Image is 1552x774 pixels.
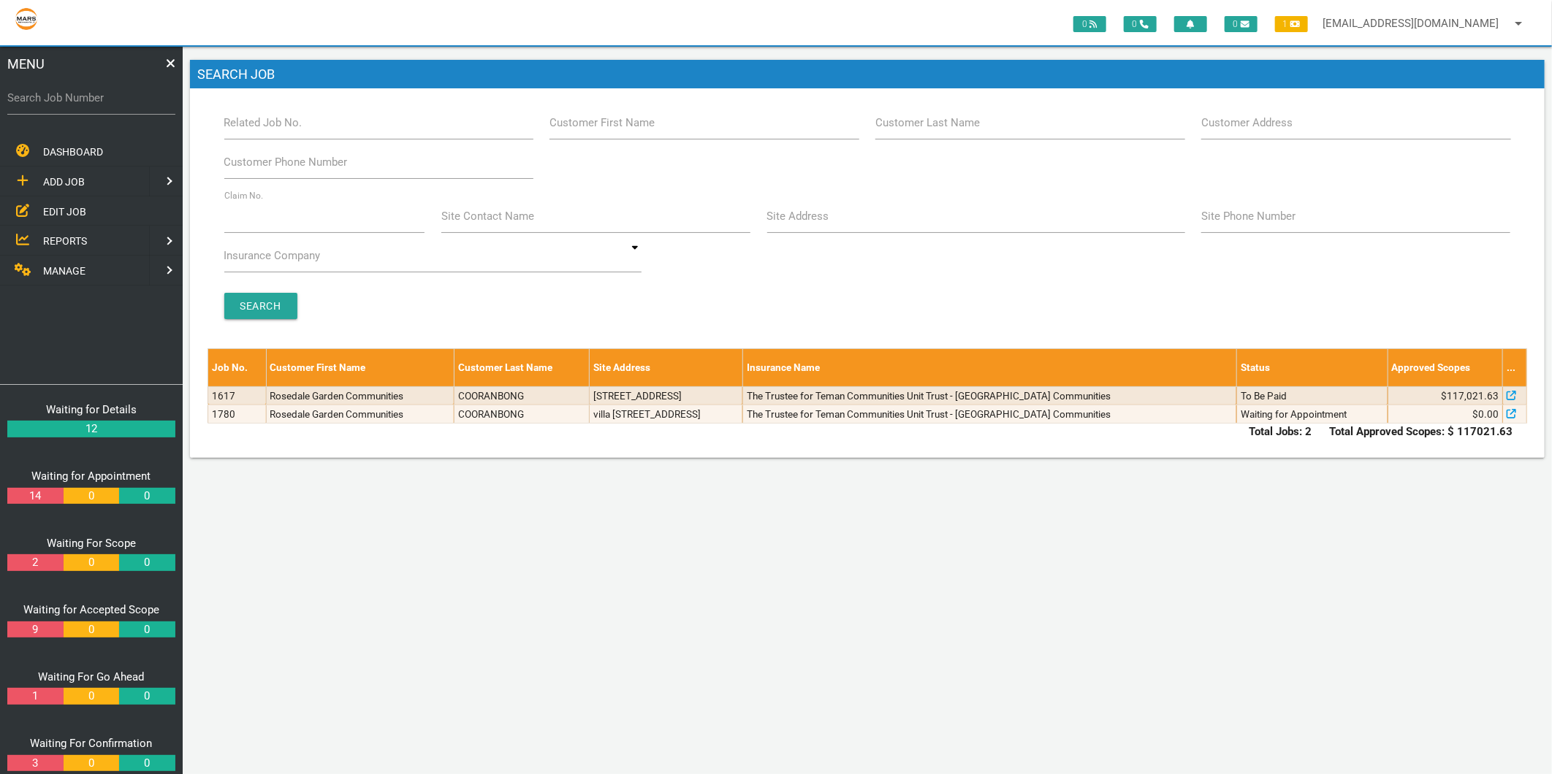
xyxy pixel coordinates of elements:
a: 0 [64,688,119,705]
label: Site Contact Name [441,208,534,225]
td: 1780 [208,405,267,423]
span: REPORTS [43,235,87,247]
th: Customer First Name [266,349,454,386]
label: Related Job No. [224,115,303,131]
h1: Search Job [190,60,1545,89]
a: 3 [7,755,63,772]
a: 14 [7,488,63,505]
label: Customer First Name [549,115,655,131]
th: Site Address [590,349,742,386]
a: 9 [7,621,63,638]
span: 0 [1225,16,1258,32]
a: Waiting For Confirmation [31,737,153,750]
td: The Trustee for Teman Communities Unit Trust - [GEOGRAPHIC_DATA] Communities [742,405,1236,423]
span: 0 [1073,16,1106,32]
a: Waiting for Details [46,403,137,416]
a: Waiting For Go Ahead [39,670,145,683]
a: 0 [64,755,119,772]
th: Customer Last Name [454,349,590,386]
span: DASHBOARD [43,146,103,158]
a: 0 [119,488,175,505]
th: Insurance Name [742,349,1236,386]
label: Customer Address [1201,115,1293,131]
td: COORANBONG [454,405,590,423]
span: EDIT JOB [43,205,86,217]
td: Waiting for Appointment [1236,405,1388,423]
td: Rosedale Garden Communities [266,386,454,405]
span: $0.00 [1472,407,1499,421]
th: Approved Scopes [1388,349,1503,386]
a: 1 [7,688,63,705]
label: Customer Phone Number [224,154,348,171]
a: 0 [64,621,119,638]
span: $117,021.63 [1441,388,1499,403]
a: 0 [119,755,175,772]
td: 1617 [208,386,267,405]
span: ADD JOB [43,176,85,188]
a: 0 [64,488,119,505]
label: Site Phone Number [1201,208,1296,225]
a: 12 [7,421,175,437]
span: 1 [1275,16,1308,32]
b: Total Jobs: 2 [1249,425,1312,438]
th: Job No. [208,349,267,386]
td: COORANBONG [454,386,590,405]
th: Status [1236,349,1388,386]
input: Search [224,293,297,319]
td: villa [STREET_ADDRESS] [590,405,742,423]
td: The Trustee for Teman Communities Unit Trust - [GEOGRAPHIC_DATA] Communities [742,386,1236,405]
a: Waiting for Accepted Scope [23,603,159,616]
label: Search Job Number [7,90,175,107]
a: Waiting For Scope [47,537,136,550]
a: 0 [64,554,119,571]
a: 0 [119,688,175,705]
a: 0 [119,554,175,571]
label: Claim No. [224,189,264,202]
a: Waiting for Appointment [32,470,151,483]
label: Customer Last Name [875,115,980,131]
span: 0 [1124,16,1157,32]
b: Total Approved Scopes: $ 117021.63 [1329,425,1513,438]
td: To Be Paid [1236,386,1388,405]
th: ... [1503,349,1527,386]
label: Site Address [767,208,829,225]
span: MENU [7,54,45,74]
td: [STREET_ADDRESS] [590,386,742,405]
a: 0 [119,621,175,638]
a: 2 [7,554,63,571]
td: Rosedale Garden Communities [266,405,454,423]
img: s3file [15,7,38,31]
span: MANAGE [43,265,85,277]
